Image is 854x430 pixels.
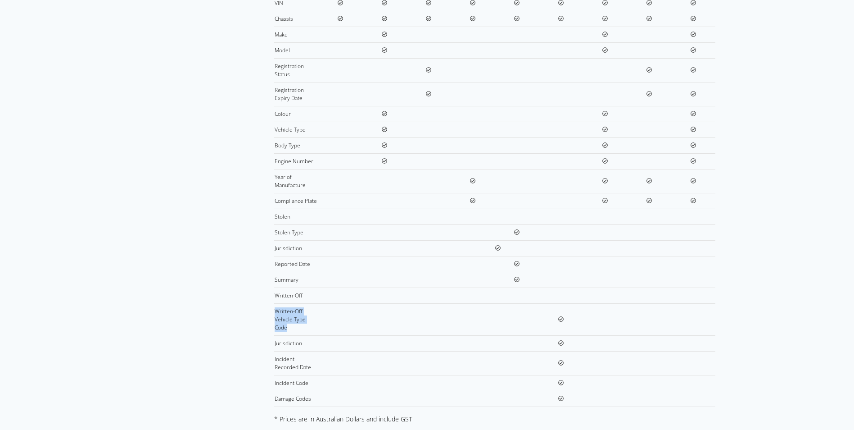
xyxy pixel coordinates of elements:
[274,414,715,424] div: * Prices are in Australian Dollars and include GST
[274,106,318,122] td: Colour
[274,224,318,240] td: Stolen Type
[274,256,318,272] td: Reported Date
[274,82,318,106] td: Registration Expiry Date
[274,335,318,351] td: Jurisdiction
[274,58,318,82] td: Registration Status
[274,272,318,288] td: Summary
[274,27,318,42] td: Make
[274,375,318,391] td: Incident Code
[274,153,318,169] td: Engine Number
[274,240,318,256] td: Jurisdiction
[274,137,318,153] td: Body Type
[274,42,318,58] td: Model
[274,391,318,407] td: Damage Codes
[274,11,318,27] td: Chassis
[274,122,318,137] td: Vehicle Type
[274,209,318,224] td: Stolen
[274,169,318,193] td: Year of Manufacture
[274,193,318,209] td: Compliance Plate
[274,351,318,375] td: Incident Recorded Date
[274,303,318,335] td: Written-Off Vehicle Type Code
[274,288,318,303] td: Written-Off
